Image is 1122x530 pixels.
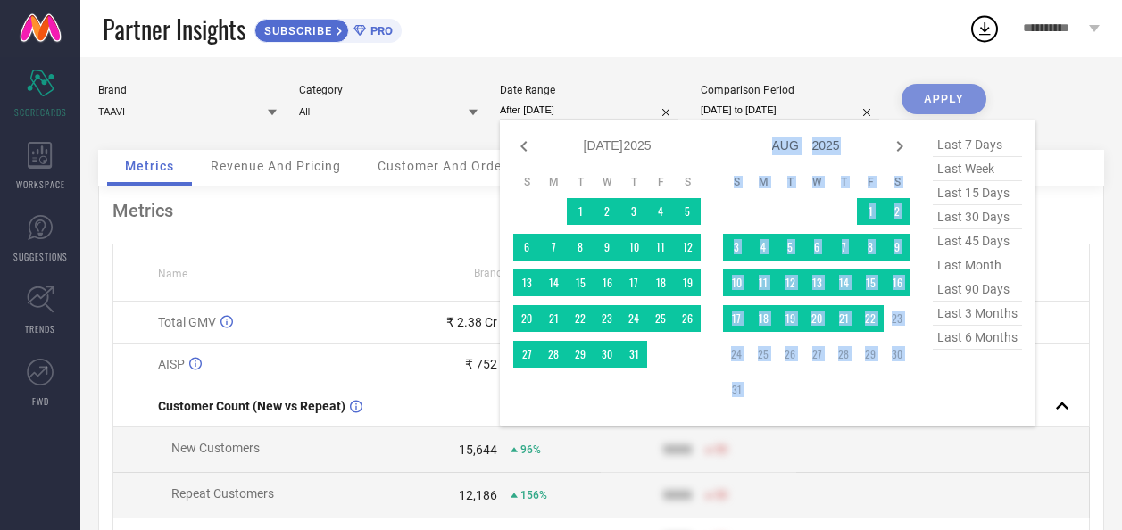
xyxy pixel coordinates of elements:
div: Previous month [513,136,535,157]
td: Fri Aug 15 2025 [857,269,884,296]
div: 15,644 [459,443,497,457]
td: Mon Jul 14 2025 [540,269,567,296]
td: Wed Jul 02 2025 [594,198,620,225]
div: 9999 [663,443,692,457]
td: Thu Jul 10 2025 [620,234,647,261]
th: Saturday [674,175,701,189]
span: Customer And Orders [378,159,514,173]
span: SUBSCRIBE [255,24,337,37]
td: Fri Jul 25 2025 [647,305,674,332]
div: Metrics [112,200,1090,221]
div: 9999 [663,488,692,502]
td: Tue Aug 05 2025 [777,234,803,261]
td: Mon Jul 28 2025 [540,341,567,368]
td: Fri Aug 22 2025 [857,305,884,332]
th: Friday [857,175,884,189]
span: last 90 days [933,277,1022,302]
th: Monday [540,175,567,189]
span: Name [158,268,187,280]
span: last 7 days [933,133,1022,157]
td: Sun Aug 31 2025 [723,377,750,403]
span: Partner Insights [103,11,245,47]
span: Total GMV [158,315,216,329]
span: 50 [715,443,727,456]
span: Metrics [125,159,174,173]
td: Fri Aug 29 2025 [857,341,884,368]
span: AISP [158,357,185,371]
td: Wed Jul 09 2025 [594,234,620,261]
td: Mon Jul 07 2025 [540,234,567,261]
td: Tue Jul 22 2025 [567,305,594,332]
td: Wed Jul 30 2025 [594,341,620,368]
td: Mon Jul 21 2025 [540,305,567,332]
input: Select date range [500,101,678,120]
td: Tue Aug 12 2025 [777,269,803,296]
td: Tue Jul 15 2025 [567,269,594,296]
td: Mon Aug 18 2025 [750,305,777,332]
span: Customer Count (New vs Repeat) [158,399,345,413]
td: Sat Jul 12 2025 [674,234,701,261]
td: Sun Aug 03 2025 [723,234,750,261]
td: Fri Jul 18 2025 [647,269,674,296]
td: Thu Aug 14 2025 [830,269,857,296]
input: Select comparison period [701,101,879,120]
td: Thu Aug 28 2025 [830,341,857,368]
span: PRO [366,24,393,37]
td: Sat Aug 30 2025 [884,341,910,368]
th: Wednesday [803,175,830,189]
div: ₹ 752 [465,357,497,371]
td: Sun Aug 10 2025 [723,269,750,296]
span: 96% [520,443,541,456]
td: Sun Aug 17 2025 [723,305,750,332]
td: Fri Aug 01 2025 [857,198,884,225]
td: Sat Jul 19 2025 [674,269,701,296]
th: Tuesday [777,175,803,189]
th: Wednesday [594,175,620,189]
div: Date Range [500,84,678,96]
div: 12,186 [459,488,497,502]
td: Wed Jul 23 2025 [594,305,620,332]
td: Tue Aug 26 2025 [777,341,803,368]
td: Wed Aug 13 2025 [803,269,830,296]
td: Sat Aug 16 2025 [884,269,910,296]
th: Sunday [513,175,540,189]
td: Fri Jul 04 2025 [647,198,674,225]
td: Thu Jul 03 2025 [620,198,647,225]
td: Mon Aug 04 2025 [750,234,777,261]
td: Sun Jul 27 2025 [513,341,540,368]
td: Tue Jul 29 2025 [567,341,594,368]
td: Wed Aug 20 2025 [803,305,830,332]
span: last 6 months [933,326,1022,350]
td: Sun Jul 13 2025 [513,269,540,296]
td: Thu Jul 17 2025 [620,269,647,296]
div: Next month [889,136,910,157]
td: Thu Aug 07 2025 [830,234,857,261]
span: New Customers [171,441,260,455]
td: Sat Jul 26 2025 [674,305,701,332]
span: last 30 days [933,205,1022,229]
th: Monday [750,175,777,189]
th: Saturday [884,175,910,189]
span: Revenue And Pricing [211,159,341,173]
th: Friday [647,175,674,189]
td: Sat Aug 23 2025 [884,305,910,332]
td: Tue Jul 01 2025 [567,198,594,225]
td: Wed Aug 06 2025 [803,234,830,261]
td: Wed Jul 16 2025 [594,269,620,296]
span: SUGGESTIONS [13,250,68,263]
a: SUBSCRIBEPRO [254,14,402,43]
span: SCORECARDS [14,105,67,119]
span: last month [933,253,1022,277]
td: Sat Aug 02 2025 [884,198,910,225]
td: Tue Jul 08 2025 [567,234,594,261]
td: Sun Jul 20 2025 [513,305,540,332]
span: 156% [520,489,547,501]
span: TRENDS [25,322,55,335]
span: Brand Value [474,267,533,279]
span: Repeat Customers [171,486,274,501]
div: ₹ 2.38 Cr [446,315,497,329]
td: Thu Jul 24 2025 [620,305,647,332]
td: Sat Jul 05 2025 [674,198,701,225]
td: Sat Aug 09 2025 [884,234,910,261]
div: Open download list [968,12,1001,45]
